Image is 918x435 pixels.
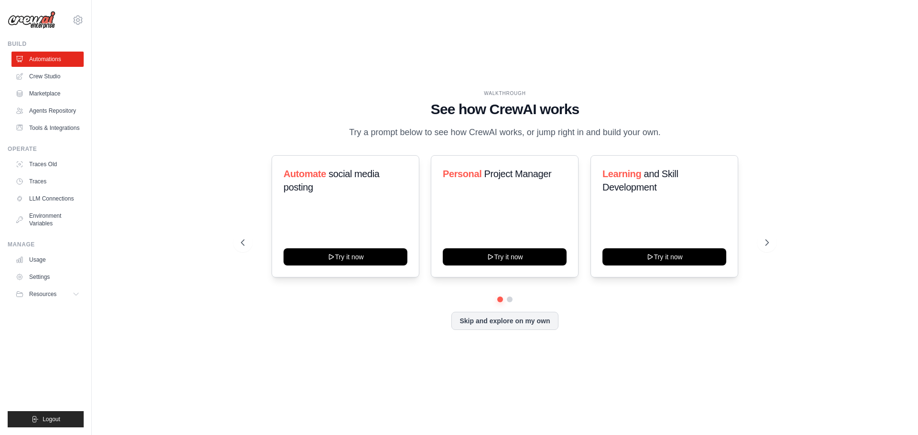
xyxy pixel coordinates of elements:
a: Marketplace [11,86,84,101]
a: Environment Variables [11,208,84,231]
a: Automations [11,52,84,67]
div: Build [8,40,84,48]
a: LLM Connections [11,191,84,206]
a: Tools & Integrations [11,120,84,136]
p: Try a prompt below to see how CrewAI works, or jump right in and build your own. [344,126,666,139]
span: Project Manager [484,169,552,179]
span: Resources [29,290,56,298]
button: Logout [8,411,84,427]
a: Settings [11,269,84,285]
span: and Skill Development [602,169,678,192]
div: WALKTHROUGH [241,90,769,97]
span: Learning [602,169,641,179]
span: social media posting [284,169,380,192]
h1: See how CrewAI works [241,101,769,118]
span: Logout [43,415,60,423]
button: Try it now [443,248,567,265]
a: Agents Repository [11,103,84,118]
div: Manage [8,241,84,248]
a: Traces [11,174,84,189]
button: Resources [11,286,84,302]
div: Operate [8,145,84,153]
img: Logo [8,11,55,29]
a: Usage [11,252,84,267]
button: Skip and explore on my own [451,312,558,330]
a: Traces Old [11,157,84,172]
a: Crew Studio [11,69,84,84]
span: Automate [284,169,326,179]
button: Try it now [284,248,407,265]
span: Personal [443,169,481,179]
button: Try it now [602,248,726,265]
